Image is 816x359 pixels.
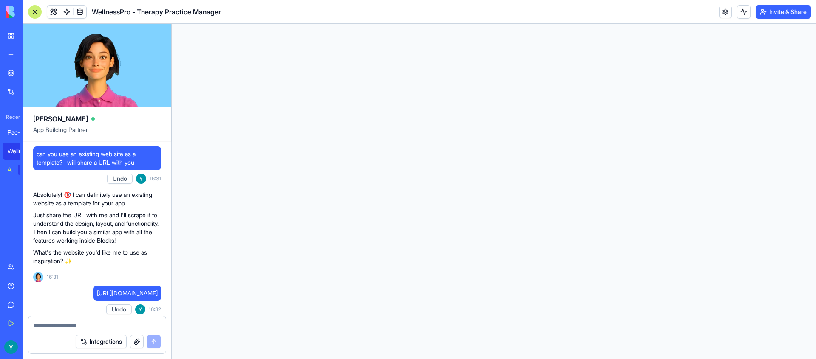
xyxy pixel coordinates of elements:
div: AI Logo Generator [8,165,12,174]
a: WellnessPro - Therapy Practice Manager [3,143,37,160]
p: Absolutely! 🎯 I can definitely use an existing website as a template for your app. [33,191,161,208]
button: Undo [107,174,133,184]
img: logo [6,6,59,18]
a: Pac-Man Doom Game [3,124,37,141]
button: Undo [106,304,132,314]
span: 16:31 [47,274,58,280]
span: 16:32 [149,306,161,313]
span: WellnessPro - Therapy Practice Manager [92,7,221,17]
p: Just share the URL with me and I'll scrape it to understand the design, layout, and functionality... [33,211,161,245]
span: can you use an existing web site as a template? I will share a URL with you [37,150,158,167]
button: Invite & Share [756,5,811,19]
img: ACg8ocKxvzSR4wIe0pZTNWjZp9-EiZoFISIvkgGRq3DGH50PefrBXg=s96-c [136,174,146,184]
div: Pac-Man Doom Game [8,128,31,137]
span: 16:31 [150,175,161,182]
img: ACg8ocKxvzSR4wIe0pZTNWjZp9-EiZoFISIvkgGRq3DGH50PefrBXg=s96-c [135,304,145,314]
div: TRY [18,165,31,175]
span: [PERSON_NAME] [33,114,88,124]
p: What's the website you'd like me to use as inspiration? ✨ [33,248,161,265]
span: Recent [3,114,20,121]
a: AI Logo GeneratorTRY [3,161,37,178]
button: Integrations [76,335,127,348]
span: App Building Partner [33,126,161,141]
img: Ella_00000_wcx2te.png [33,272,43,282]
span: [URL][DOMAIN_NAME] [97,289,158,297]
div: WellnessPro - Therapy Practice Manager [8,147,31,155]
img: ACg8ocKxvzSR4wIe0pZTNWjZp9-EiZoFISIvkgGRq3DGH50PefrBXg=s96-c [4,340,18,354]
